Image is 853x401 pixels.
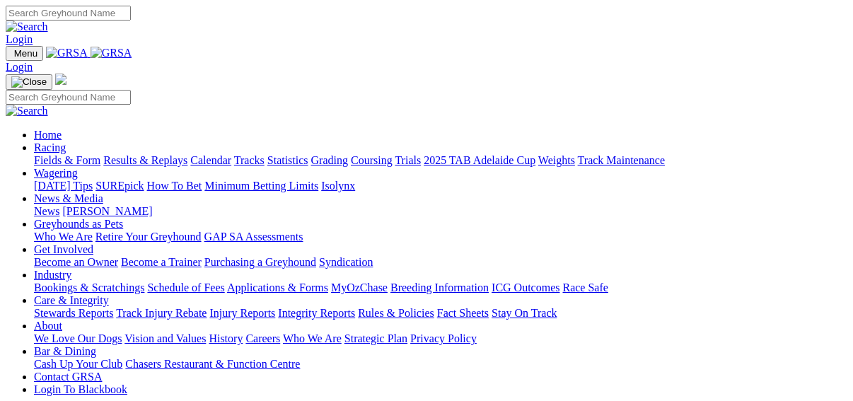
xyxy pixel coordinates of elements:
a: MyOzChase [331,281,388,294]
a: Who We Are [34,231,93,243]
a: Careers [245,332,280,344]
a: News & Media [34,192,103,204]
div: About [34,332,847,345]
a: Racing [34,141,66,153]
a: Applications & Forms [227,281,328,294]
input: Search [6,6,131,21]
div: Bar & Dining [34,358,847,371]
a: Calendar [190,154,231,166]
a: Retire Your Greyhound [95,231,202,243]
img: GRSA [91,47,132,59]
a: Grading [311,154,348,166]
a: Bookings & Scratchings [34,281,144,294]
a: Statistics [267,154,308,166]
a: Become a Trainer [121,256,202,268]
a: Results & Replays [103,154,187,166]
a: [PERSON_NAME] [62,205,152,217]
a: 2025 TAB Adelaide Cup [424,154,535,166]
div: Care & Integrity [34,307,847,320]
a: Stewards Reports [34,307,113,319]
a: Purchasing a Greyhound [204,256,316,268]
a: Greyhounds as Pets [34,218,123,230]
a: Race Safe [562,281,608,294]
a: Injury Reports [209,307,275,319]
img: Close [11,76,47,88]
img: Search [6,21,48,33]
a: GAP SA Assessments [204,231,303,243]
img: Search [6,105,48,117]
a: Industry [34,269,71,281]
a: Cash Up Your Club [34,358,122,370]
button: Toggle navigation [6,46,43,61]
a: We Love Our Dogs [34,332,122,344]
a: Login [6,33,33,45]
span: Menu [14,48,37,59]
a: Integrity Reports [278,307,355,319]
a: [DATE] Tips [34,180,93,192]
a: Stay On Track [492,307,557,319]
div: Get Involved [34,256,847,269]
a: Schedule of Fees [147,281,224,294]
a: Fact Sheets [437,307,489,319]
a: Rules & Policies [358,307,434,319]
a: Breeding Information [390,281,489,294]
a: Isolynx [321,180,355,192]
a: Fields & Form [34,154,100,166]
a: Track Injury Rebate [116,307,207,319]
a: Track Maintenance [578,154,665,166]
a: How To Bet [147,180,202,192]
img: GRSA [46,47,88,59]
a: Contact GRSA [34,371,102,383]
div: Racing [34,154,847,167]
a: Login To Blackbook [34,383,127,395]
a: Tracks [234,154,265,166]
a: News [34,205,59,217]
a: Who We Are [283,332,342,344]
a: Care & Integrity [34,294,109,306]
a: Minimum Betting Limits [204,180,318,192]
a: Privacy Policy [410,332,477,344]
a: Bar & Dining [34,345,96,357]
div: Wagering [34,180,847,192]
a: About [34,320,62,332]
img: logo-grsa-white.png [55,74,66,85]
a: Become an Owner [34,256,118,268]
div: Greyhounds as Pets [34,231,847,243]
a: Vision and Values [124,332,206,344]
div: Industry [34,281,847,294]
a: Coursing [351,154,393,166]
a: History [209,332,243,344]
a: Home [34,129,62,141]
a: Trials [395,154,421,166]
button: Toggle navigation [6,74,52,90]
a: Get Involved [34,243,93,255]
input: Search [6,90,131,105]
a: Syndication [319,256,373,268]
a: ICG Outcomes [492,281,559,294]
div: News & Media [34,205,847,218]
a: Wagering [34,167,78,179]
a: Weights [538,154,575,166]
a: SUREpick [95,180,144,192]
a: Login [6,61,33,73]
a: Strategic Plan [344,332,407,344]
a: Chasers Restaurant & Function Centre [125,358,300,370]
